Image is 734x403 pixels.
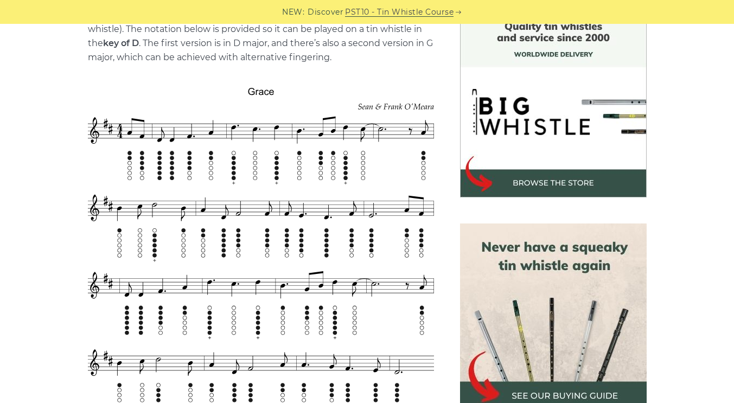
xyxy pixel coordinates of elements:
strong: key of D [103,38,139,48]
p: Sheet music notes and tab to play on a tin whistle ([PERSON_NAME] whistle). The notation below is... [88,8,434,65]
span: NEW: [282,6,304,18]
img: BigWhistle Tin Whistle Store [460,11,647,197]
a: PST10 - Tin Whistle Course [345,6,454,18]
span: Discover [308,6,343,18]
